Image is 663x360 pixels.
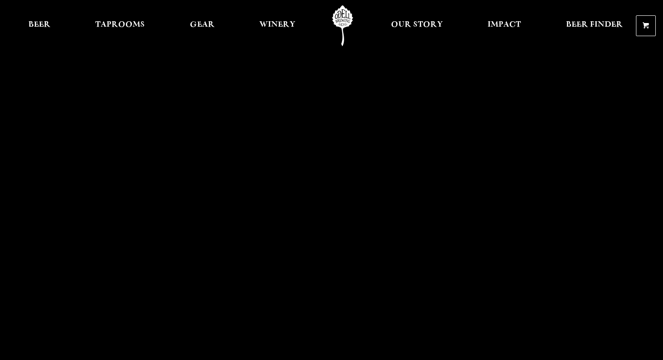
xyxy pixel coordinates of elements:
[391,21,443,28] span: Our Story
[190,21,215,28] span: Gear
[95,21,145,28] span: Taprooms
[488,21,521,28] span: Impact
[28,21,51,28] span: Beer
[259,21,295,28] span: Winery
[89,5,151,46] a: Taprooms
[326,5,359,46] a: Odell Home
[385,5,449,46] a: Our Story
[253,5,301,46] a: Winery
[560,5,629,46] a: Beer Finder
[482,5,527,46] a: Impact
[23,5,56,46] a: Beer
[566,21,623,28] span: Beer Finder
[184,5,221,46] a: Gear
